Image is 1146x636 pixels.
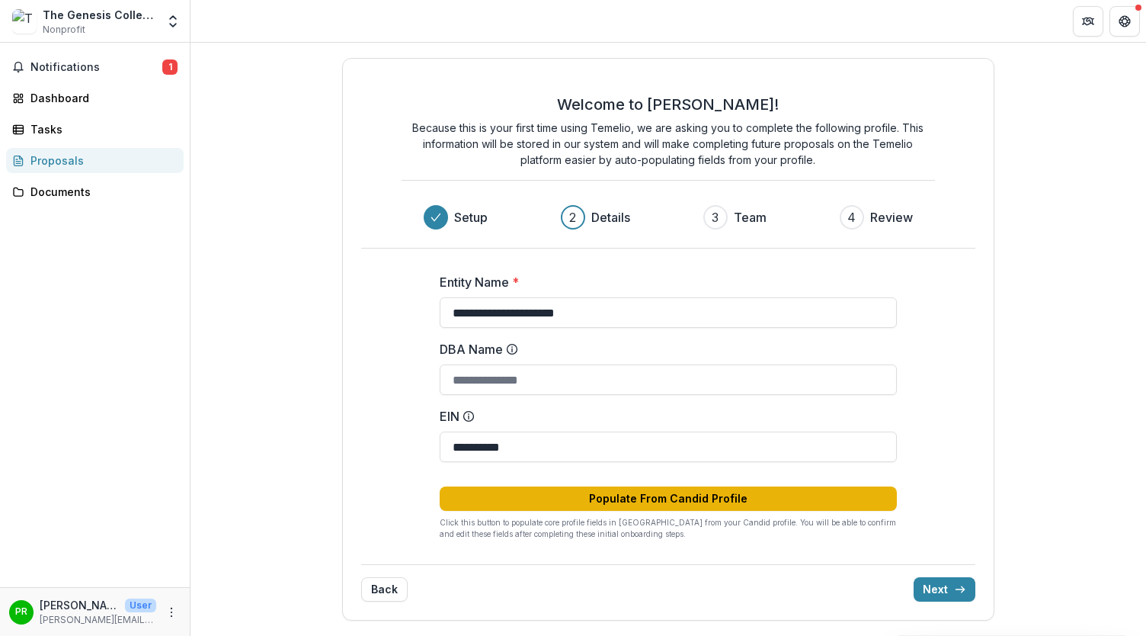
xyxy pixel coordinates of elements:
[402,120,935,168] p: Because this is your first time using Temelio, we are asking you to complete the following profil...
[424,205,913,230] div: Progress
[440,517,897,540] p: Click this button to populate core profile fields in [GEOGRAPHIC_DATA] from your Candid profile. ...
[40,597,119,613] p: [PERSON_NAME]
[440,340,888,358] label: DBA Name
[6,117,184,142] a: Tasks
[125,599,156,612] p: User
[454,208,488,226] h3: Setup
[557,95,779,114] h2: Welcome to [PERSON_NAME]!
[162,6,184,37] button: Open entity switcher
[30,61,162,74] span: Notifications
[914,577,975,602] button: Next
[569,208,576,226] div: 2
[30,121,171,137] div: Tasks
[15,607,27,617] div: Pamela Rossi-Keen
[440,407,888,426] label: EIN
[6,85,184,111] a: Dashboard
[1109,6,1140,37] button: Get Help
[40,613,156,627] p: [PERSON_NAME][EMAIL_ADDRESS][DOMAIN_NAME]
[6,148,184,173] a: Proposals
[162,59,178,75] span: 1
[440,273,888,291] label: Entity Name
[734,208,767,226] h3: Team
[162,603,181,622] button: More
[6,179,184,204] a: Documents
[712,208,719,226] div: 3
[591,208,630,226] h3: Details
[847,208,856,226] div: 4
[30,90,171,106] div: Dashboard
[361,577,408,602] button: Back
[43,7,156,23] div: The Genesis Collective
[1073,6,1103,37] button: Partners
[440,487,897,511] button: Populate From Candid Profile
[870,208,913,226] h3: Review
[30,153,171,169] div: Proposals
[6,55,184,79] button: Notifications1
[43,23,85,37] span: Nonprofit
[30,184,171,200] div: Documents
[12,9,37,34] img: The Genesis Collective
